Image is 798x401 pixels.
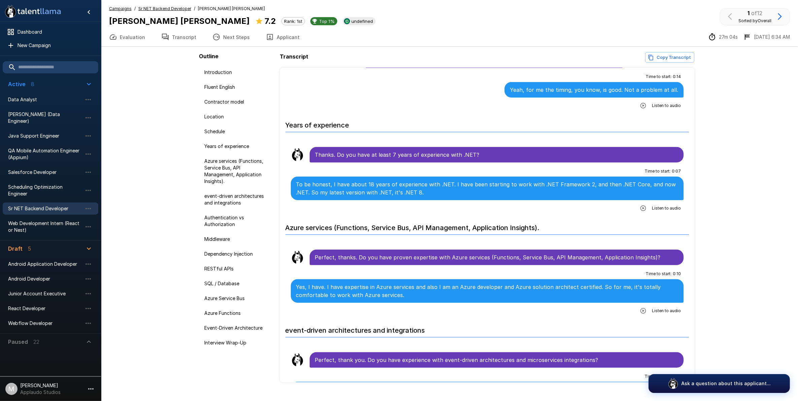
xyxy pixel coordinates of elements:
[315,151,679,159] p: Thanks. Do you have at least 7 years of experience with .NET?
[751,10,762,16] span: of 12
[748,10,750,16] b: 1
[199,66,277,78] div: Introduction
[205,193,272,206] span: event-driven architectures and integrations
[673,73,681,80] span: 0 : 14
[672,373,681,380] span: 0 : 08
[645,168,670,175] span: Time to start :
[343,17,376,25] div: View profile in SmartRecruiters
[199,278,277,290] div: SQL / Database
[282,19,305,24] span: Rank: 1st
[672,168,681,175] span: 0 : 07
[285,320,689,337] h6: event-driven architectures and integrations
[652,205,681,212] span: Listen to audio
[646,270,671,277] span: Time to start :
[344,18,350,24] img: smartrecruiters_logo.jpeg
[291,148,304,161] img: llama_clean.png
[296,180,679,196] p: To be honest, I have about 18 years of experience with .NET. I have been starting to work with .N...
[199,53,219,60] b: Outline
[205,236,272,243] span: Middleware
[109,16,250,26] b: [PERSON_NAME] [PERSON_NAME]
[204,28,258,46] button: Next Steps
[205,84,272,90] span: Fluent English
[199,307,277,319] div: Azure Functions
[199,263,277,275] div: RESTful APIs
[738,18,771,23] span: Sorted by Overall
[199,212,277,230] div: Authentication vs Authorization
[315,253,679,261] p: Perfect, thanks. Do you have proven expertise with Azure services (Functions, Service Bus, API Ma...
[265,16,276,26] b: 7.2
[199,140,277,152] div: Years of experience
[205,69,272,76] span: Introduction
[199,111,277,123] div: Location
[645,373,670,380] span: Time to start :
[199,155,277,187] div: Azure services (Functions, Service Bus, API Management, Application Insights).
[291,251,304,264] img: llama_clean.png
[199,81,277,93] div: Fluent English
[205,280,272,287] span: SQL / Database
[646,73,671,80] span: Time to start :
[205,99,272,105] span: Contractor model
[205,251,272,257] span: Dependency Injection
[652,307,681,314] span: Listen to audio
[205,265,272,272] span: RESTful APIs
[754,34,790,40] p: [DATE] 6:34 AM
[510,86,678,94] p: Yeah, for me the timing, you know, is good. Not a problem at all.
[316,19,337,24] span: Top 1%
[101,28,153,46] button: Evaluation
[652,102,681,109] span: Listen to audio
[280,53,309,60] b: Transcript
[199,190,277,209] div: event-driven architectures and integrations
[205,339,272,346] span: Interview Wrap-Up
[743,33,790,41] div: The date and time when the interview was completed
[199,337,277,349] div: Interview Wrap-Up
[291,353,304,367] img: llama_clean.png
[134,5,136,12] span: /
[668,378,679,389] img: logo_glasses@2x.png
[285,217,689,235] h6: Azure services (Functions, Service Bus, API Management, Application Insights).
[349,19,376,24] span: undefined
[205,325,272,331] span: Event-Driven Architecture
[194,5,195,12] span: /
[205,128,272,135] span: Schedule
[199,248,277,260] div: Dependency Injection
[673,270,681,277] span: 0 : 10
[199,125,277,138] div: Schedule
[285,114,689,132] h6: Years of experience
[649,374,790,393] button: Ask a question about this applicant...
[198,5,265,12] span: [PERSON_NAME] [PERSON_NAME]
[205,158,272,185] span: Azure services (Functions, Service Bus, API Management, Application Insights).
[205,143,272,150] span: Years of experience
[708,33,738,41] div: The time between starting and completing the interview
[205,214,272,228] span: Authentication vs Authorization
[153,28,204,46] button: Transcript
[199,322,277,334] div: Event-Driven Architecture
[681,380,771,387] p: Ask a question about this applicant...
[205,310,272,317] span: Azure Functions
[199,233,277,245] div: Middleware
[199,96,277,108] div: Contractor model
[645,52,694,63] button: Copy transcript
[315,356,679,364] p: Perfect, thank you. Do you have experience with event-driven architectures and microservices inte...
[258,28,308,46] button: Applicant
[719,34,738,40] p: 27m 04s
[296,283,679,299] p: Yes, I have. I have expertise in Azure services and also I am an Azure developer and Azure soluti...
[138,6,191,11] u: Sr NET Backend Developer
[109,6,132,11] u: Campaigns
[199,292,277,304] div: Azure Service Bus
[205,113,272,120] span: Location
[205,295,272,302] span: Azure Service Bus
